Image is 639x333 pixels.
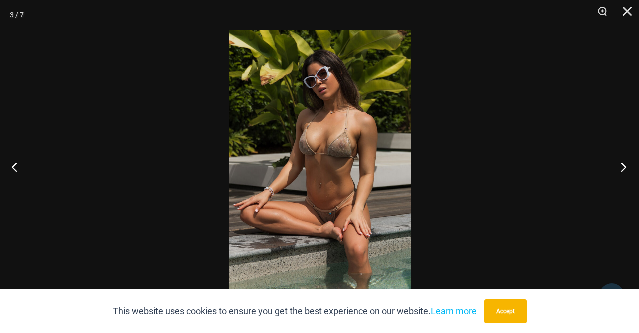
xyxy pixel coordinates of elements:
[10,7,24,22] div: 3 / 7
[113,304,477,319] p: This website uses cookies to ensure you get the best experience on our website.
[431,306,477,316] a: Learn more
[484,299,527,323] button: Accept
[602,142,639,192] button: Next
[229,30,411,303] img: Lightning Shimmer Glittering Dunes 317 Tri Top 469 Thong 05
